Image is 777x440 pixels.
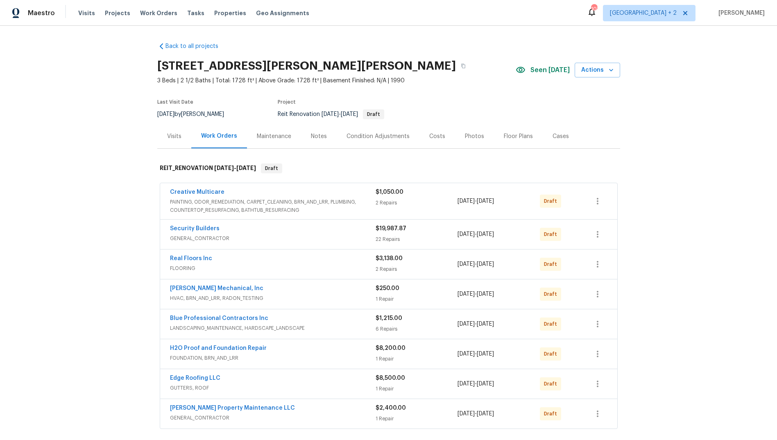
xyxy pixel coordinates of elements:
div: 1 Repair [376,415,458,423]
div: Cases [553,132,569,141]
div: 1 Repair [376,385,458,393]
span: Projects [105,9,130,17]
span: Work Orders [140,9,177,17]
div: Visits [167,132,181,141]
span: [DATE] [341,111,358,117]
span: Reit Renovation [278,111,384,117]
a: Edge Roofing LLC [170,375,220,381]
span: 3 Beds | 2 1/2 Baths | Total: 1728 ft² | Above Grade: 1728 ft² | Basement Finished: N/A | 1990 [157,77,516,85]
span: - [458,350,494,358]
div: Work Orders [201,132,237,140]
span: HVAC, BRN_AND_LRR, RADON_TESTING [170,294,376,302]
span: [DATE] [458,291,475,297]
span: Tasks [187,10,204,16]
div: 2 Repairs [376,199,458,207]
span: [DATE] [477,411,494,417]
a: Real Floors Inc [170,256,212,261]
div: Photos [465,132,484,141]
span: $2,400.00 [376,405,406,411]
span: Draft [544,260,560,268]
span: Draft [544,380,560,388]
div: 107 [591,5,597,13]
div: Maintenance [257,132,291,141]
span: $19,987.87 [376,226,406,231]
span: Draft [544,350,560,358]
div: REIT_RENOVATION [DATE]-[DATE]Draft [157,155,620,181]
span: [GEOGRAPHIC_DATA] + 2 [610,9,677,17]
span: [DATE] [458,411,475,417]
h6: REIT_RENOVATION [160,163,256,173]
span: GENERAL_CONTRACTOR [170,414,376,422]
span: Draft [364,112,383,117]
span: LANDSCAPING_MAINTENANCE, HARDSCAPE_LANDSCAPE [170,324,376,332]
span: Draft [544,320,560,328]
a: Blue Professional Contractors Inc [170,315,268,321]
div: 6 Repairs [376,325,458,333]
span: [DATE] [458,321,475,327]
a: [PERSON_NAME] Mechanical, Inc [170,286,263,291]
span: - [458,320,494,328]
button: Copy Address [456,59,471,73]
a: Back to all projects [157,42,236,50]
div: Condition Adjustments [347,132,410,141]
span: [DATE] [458,231,475,237]
span: Actions [581,65,614,75]
span: [DATE] [477,231,494,237]
span: Last Visit Date [157,100,193,104]
span: [DATE] [458,351,475,357]
span: Geo Assignments [256,9,309,17]
span: - [214,165,256,171]
span: - [458,230,494,238]
span: [DATE] [477,291,494,297]
a: Security Builders [170,226,220,231]
span: Draft [544,230,560,238]
span: - [458,410,494,418]
span: $8,200.00 [376,345,405,351]
span: $1,215.00 [376,315,402,321]
span: - [322,111,358,117]
span: [DATE] [477,261,494,267]
span: Maestro [28,9,55,17]
span: Seen [DATE] [530,66,570,74]
h2: [STREET_ADDRESS][PERSON_NAME][PERSON_NAME] [157,62,456,70]
span: $8,500.00 [376,375,405,381]
span: [DATE] [322,111,339,117]
span: $3,138.00 [376,256,403,261]
span: [PERSON_NAME] [715,9,765,17]
span: - [458,290,494,298]
span: Project [278,100,296,104]
span: [DATE] [477,198,494,204]
span: GENERAL_CONTRACTOR [170,234,376,243]
div: by [PERSON_NAME] [157,109,234,119]
span: - [458,260,494,268]
div: 22 Repairs [376,235,458,243]
a: [PERSON_NAME] Property Maintenance LLC [170,405,295,411]
span: Properties [214,9,246,17]
span: Draft [544,197,560,205]
div: 1 Repair [376,295,458,303]
span: [DATE] [236,165,256,171]
span: FLOORING [170,264,376,272]
span: Draft [544,290,560,298]
a: H2O Proof and Foundation Repair [170,345,267,351]
span: [DATE] [477,381,494,387]
span: GUTTERS, ROOF [170,384,376,392]
span: - [458,380,494,388]
div: Costs [429,132,445,141]
button: Actions [575,63,620,78]
span: - [458,197,494,205]
div: 1 Repair [376,355,458,363]
span: Draft [262,164,281,172]
span: [DATE] [458,198,475,204]
span: PAINTING, ODOR_REMEDIATION, CARPET_CLEANING, BRN_AND_LRR, PLUMBING, COUNTERTOP_RESURFACING, BATHT... [170,198,376,214]
span: $1,050.00 [376,189,403,195]
span: [DATE] [477,351,494,357]
span: Draft [544,410,560,418]
span: Visits [78,9,95,17]
div: Floor Plans [504,132,533,141]
a: Creative Multicare [170,189,224,195]
span: [DATE] [157,111,174,117]
span: [DATE] [214,165,234,171]
span: $250.00 [376,286,399,291]
span: FOUNDATION, BRN_AND_LRR [170,354,376,362]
